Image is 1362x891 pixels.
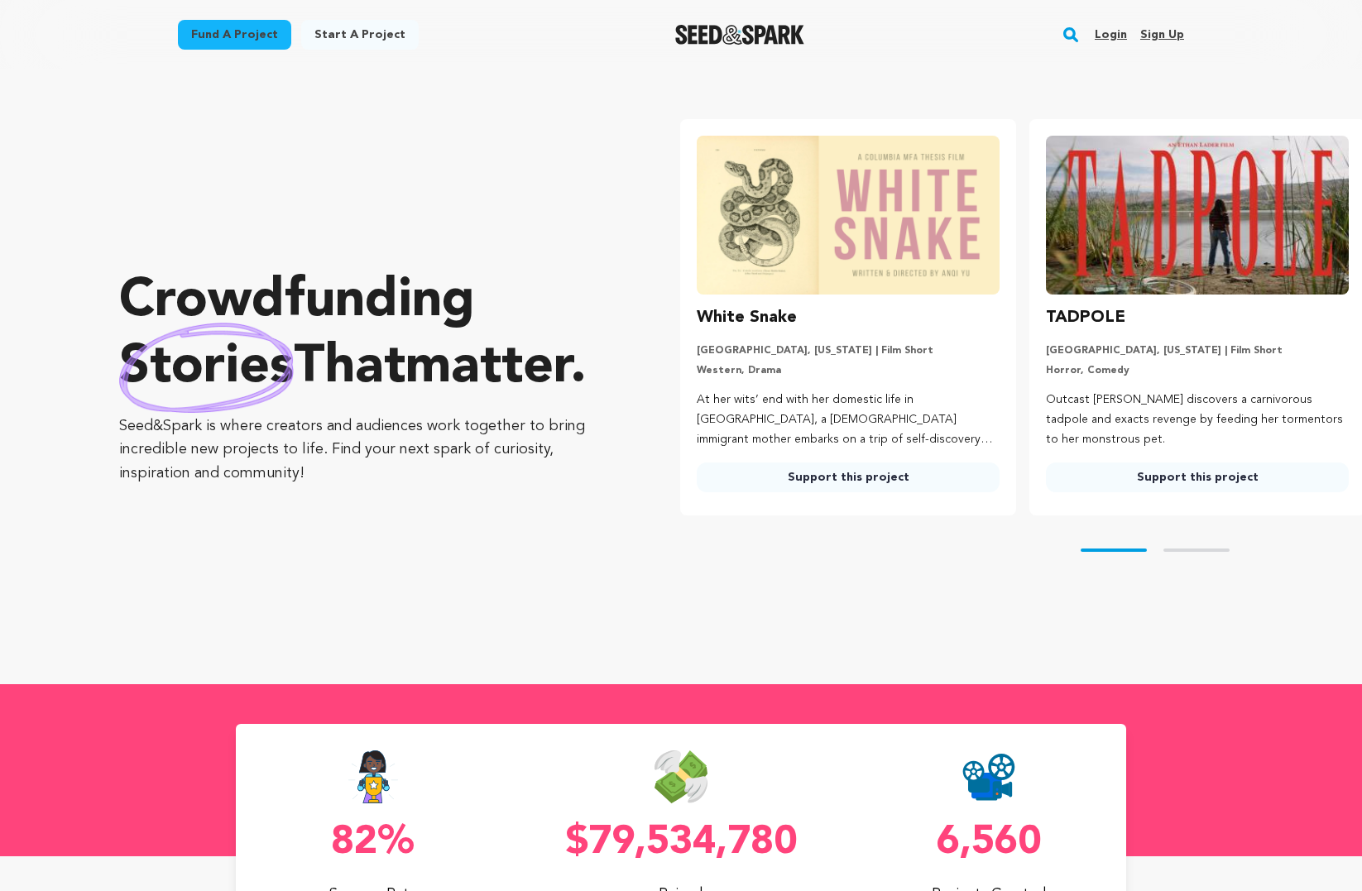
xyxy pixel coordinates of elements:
[348,750,399,803] img: Seed&Spark Success Rate Icon
[1046,390,1349,449] p: Outcast [PERSON_NAME] discovers a carnivorous tadpole and exacts revenge by feeding her tormentor...
[119,414,614,486] p: Seed&Spark is where creators and audiences work together to bring incredible new projects to life...
[962,750,1015,803] img: Seed&Spark Projects Created Icon
[697,364,1000,377] p: Western, Drama
[1046,304,1125,331] h3: TADPOLE
[697,136,1000,295] img: White Snake image
[178,20,291,50] a: Fund a project
[675,25,805,45] a: Seed&Spark Homepage
[119,269,614,401] p: Crowdfunding that .
[675,25,805,45] img: Seed&Spark Logo Dark Mode
[119,323,294,413] img: hand sketched image
[697,344,1000,357] p: [GEOGRAPHIC_DATA], [US_STATE] | Film Short
[236,823,511,863] p: 82%
[697,304,797,331] h3: White Snake
[1046,136,1349,295] img: TADPOLE image
[1046,344,1349,357] p: [GEOGRAPHIC_DATA], [US_STATE] | Film Short
[1140,22,1184,48] a: Sign up
[851,823,1126,863] p: 6,560
[697,462,1000,492] a: Support this project
[405,342,570,395] span: matter
[544,823,818,863] p: $79,534,780
[1046,364,1349,377] p: Horror, Comedy
[1095,22,1127,48] a: Login
[697,390,1000,449] p: At her wits’ end with her domestic life in [GEOGRAPHIC_DATA], a [DEMOGRAPHIC_DATA] immigrant moth...
[1046,462,1349,492] a: Support this project
[655,750,707,803] img: Seed&Spark Money Raised Icon
[301,20,419,50] a: Start a project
